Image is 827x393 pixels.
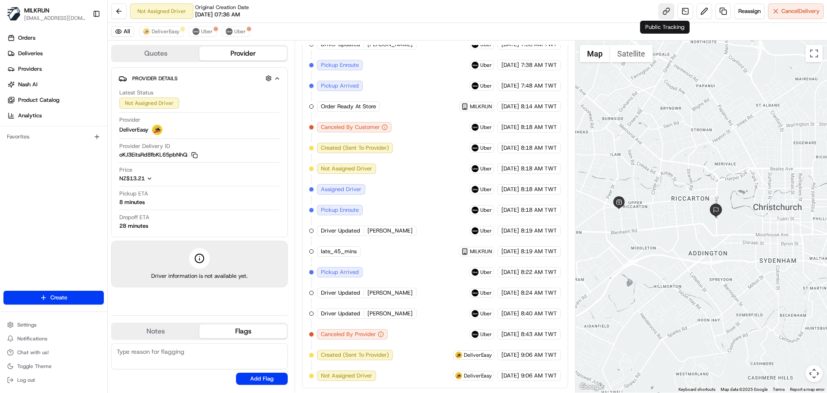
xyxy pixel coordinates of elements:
[501,61,519,69] span: [DATE]
[118,71,280,85] button: Provider Details
[501,227,519,235] span: [DATE]
[464,352,492,358] span: DeliverEasy
[501,310,519,318] span: [DATE]
[152,125,162,135] img: delivereasy_logo.png
[480,289,492,296] span: Uber
[480,62,492,69] span: Uber
[501,123,519,131] span: [DATE]
[112,47,199,60] button: Quotes
[521,268,557,276] span: 8:22 AM TWT
[3,109,107,123] a: Analytics
[472,310,479,317] img: uber-new-logo.jpeg
[480,82,492,89] span: Uber
[521,310,557,318] span: 8:40 AM TWT
[501,289,519,297] span: [DATE]
[222,26,250,37] button: Uber
[610,45,653,62] button: Show satellite imagery
[3,360,104,372] button: Toggle Theme
[24,15,86,22] button: [EMAIL_ADDRESS][DOMAIN_NAME]
[470,103,492,110] span: MILKRUN
[199,47,287,60] button: Provider
[119,126,149,134] span: DeliverEasy
[3,62,107,76] a: Providers
[18,65,42,73] span: Providers
[234,28,246,35] span: Uber
[738,7,761,15] span: Reassign
[18,50,43,57] span: Deliveries
[17,321,37,328] span: Settings
[640,21,690,34] div: Public Tracking
[18,81,37,88] span: Nash AI
[367,227,413,235] span: [PERSON_NAME]
[734,3,765,19] button: Reassign
[521,144,557,152] span: 8:18 AM TWT
[17,377,35,384] span: Log out
[521,165,557,173] span: 8:18 AM TWT
[472,227,479,234] img: uber-new-logo.jpeg
[3,78,107,91] a: Nash AI
[18,96,59,104] span: Product Catalog
[472,207,479,214] img: uber-new-logo.jpeg
[501,144,519,152] span: [DATE]
[119,222,148,230] div: 28 minutes
[119,175,145,182] span: NZ$13.21
[132,75,177,82] span: Provider Details
[321,351,389,359] span: Created (Sent To Provider)
[501,351,519,359] span: [DATE]
[464,372,492,379] span: DeliverEasy
[521,123,557,131] span: 8:18 AM TWT
[321,289,360,297] span: Driver Updated
[18,34,35,42] span: Orders
[480,145,492,151] span: Uber
[480,310,492,317] span: Uber
[24,6,50,15] button: MILKRUN
[3,374,104,386] button: Log out
[367,310,413,318] span: [PERSON_NAME]
[501,82,519,90] span: [DATE]
[119,151,198,159] button: oKJ3EitsRd8fbKL65pbNhQ
[17,349,49,356] span: Chat with us!
[195,4,249,11] span: Original Creation Date
[781,7,820,15] span: Cancel Delivery
[321,165,372,173] span: Not Assigned Driver
[472,82,479,89] img: uber-new-logo.jpeg
[580,45,610,62] button: Show street map
[152,28,180,35] span: DeliverEasy
[321,372,372,380] span: Not Assigned Driver
[321,248,357,255] span: late_45_mins
[151,272,248,280] span: Driver information is not available yet.
[521,351,557,359] span: 9:06 AM TWT
[3,3,89,24] button: MILKRUNMILKRUN[EMAIL_ADDRESS][DOMAIN_NAME]
[17,363,52,370] span: Toggle Theme
[480,124,492,131] span: Uber
[3,319,104,331] button: Settings
[321,310,360,318] span: Driver Updated
[17,335,47,342] span: Notifications
[119,166,132,174] span: Price
[805,45,823,62] button: Toggle fullscreen view
[461,248,492,255] button: MILKRUN
[143,28,150,35] img: delivereasy_logo.png
[773,387,785,392] a: Terms (opens in new tab)
[521,103,557,110] span: 8:14 AM TWT
[578,381,606,393] img: Google
[321,82,359,90] span: Pickup Arrived
[3,31,107,45] a: Orders
[119,116,140,124] span: Provider
[195,11,240,19] span: [DATE] 07:36 AM
[480,186,492,193] span: Uber
[50,294,67,302] span: Create
[226,28,233,35] img: uber-new-logo.jpeg
[678,387,715,393] button: Keyboard shortcuts
[321,123,380,131] span: Canceled By Customer
[472,331,479,338] img: uber-new-logo.jpeg
[521,185,557,193] span: 8:18 AM TWT
[236,373,288,385] button: Add Flag
[119,214,149,221] span: Dropoff ETA
[321,268,359,276] span: Pickup Arrived
[472,289,479,296] img: uber-new-logo.jpeg
[501,185,519,193] span: [DATE]
[480,207,492,214] span: Uber
[7,7,21,21] img: MILKRUN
